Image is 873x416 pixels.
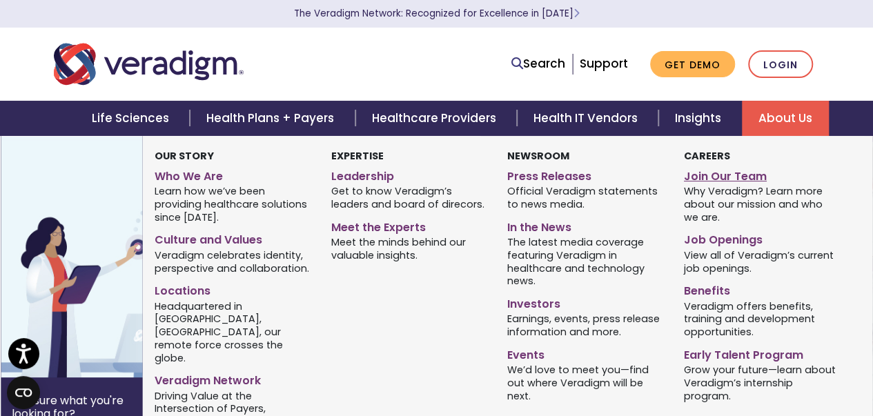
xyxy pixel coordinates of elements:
[75,101,190,136] a: Life Sciences
[684,164,840,184] a: Join Our Team
[507,292,663,312] a: Investors
[294,7,580,20] a: The Veradigm Network: Recognized for Excellence in [DATE]Learn More
[190,101,355,136] a: Health Plans + Payers
[507,312,663,339] span: Earnings, events, press release information and more.
[684,248,840,275] span: View all of Veradigm’s current job openings.
[155,228,311,248] a: Culture and Values
[155,279,311,299] a: Locations
[748,50,813,79] a: Login
[517,101,658,136] a: Health IT Vendors
[155,248,311,275] span: Veradigm celebrates identity, perspective and collaboration.
[507,164,663,184] a: Press Releases
[684,184,840,224] span: Why Veradigm? Learn more about our mission and who we are.
[155,299,311,364] span: Headquartered in [GEOGRAPHIC_DATA], [GEOGRAPHIC_DATA], our remote force crosses the globe.
[355,101,517,136] a: Healthcare Providers
[507,363,663,403] span: We’d love to meet you—find out where Veradigm will be next.
[507,343,663,363] a: Events
[511,55,565,73] a: Search
[155,184,311,224] span: Learn how we’ve been providing healthcare solutions since [DATE].
[54,41,244,87] img: Veradigm logo
[155,368,311,388] a: Veradigm Network
[507,235,663,288] span: The latest media coverage featuring Veradigm in healthcare and technology news.
[684,363,840,403] span: Grow your future—learn about Veradigm’s internship program.
[684,149,730,163] strong: Careers
[650,51,735,78] a: Get Demo
[658,101,742,136] a: Insights
[684,228,840,248] a: Job Openings
[155,164,311,184] a: Who We Are
[742,101,829,136] a: About Us
[507,215,663,235] a: In the News
[7,376,40,409] button: Open CMP widget
[684,279,840,299] a: Benefits
[573,7,580,20] span: Learn More
[1,136,223,377] img: Vector image of Veradigm’s Story
[331,235,487,262] span: Meet the minds behind our valuable insights.
[507,149,569,163] strong: Newsroom
[331,164,487,184] a: Leadership
[507,184,663,211] span: Official Veradigm statements to news media.
[580,55,628,72] a: Support
[684,299,840,339] span: Veradigm offers benefits, training and development opportunities.
[684,343,840,363] a: Early Talent Program
[155,149,214,163] strong: Our Story
[331,184,487,211] span: Get to know Veradigm’s leaders and board of direcors.
[331,215,487,235] a: Meet the Experts
[331,149,384,163] strong: Expertise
